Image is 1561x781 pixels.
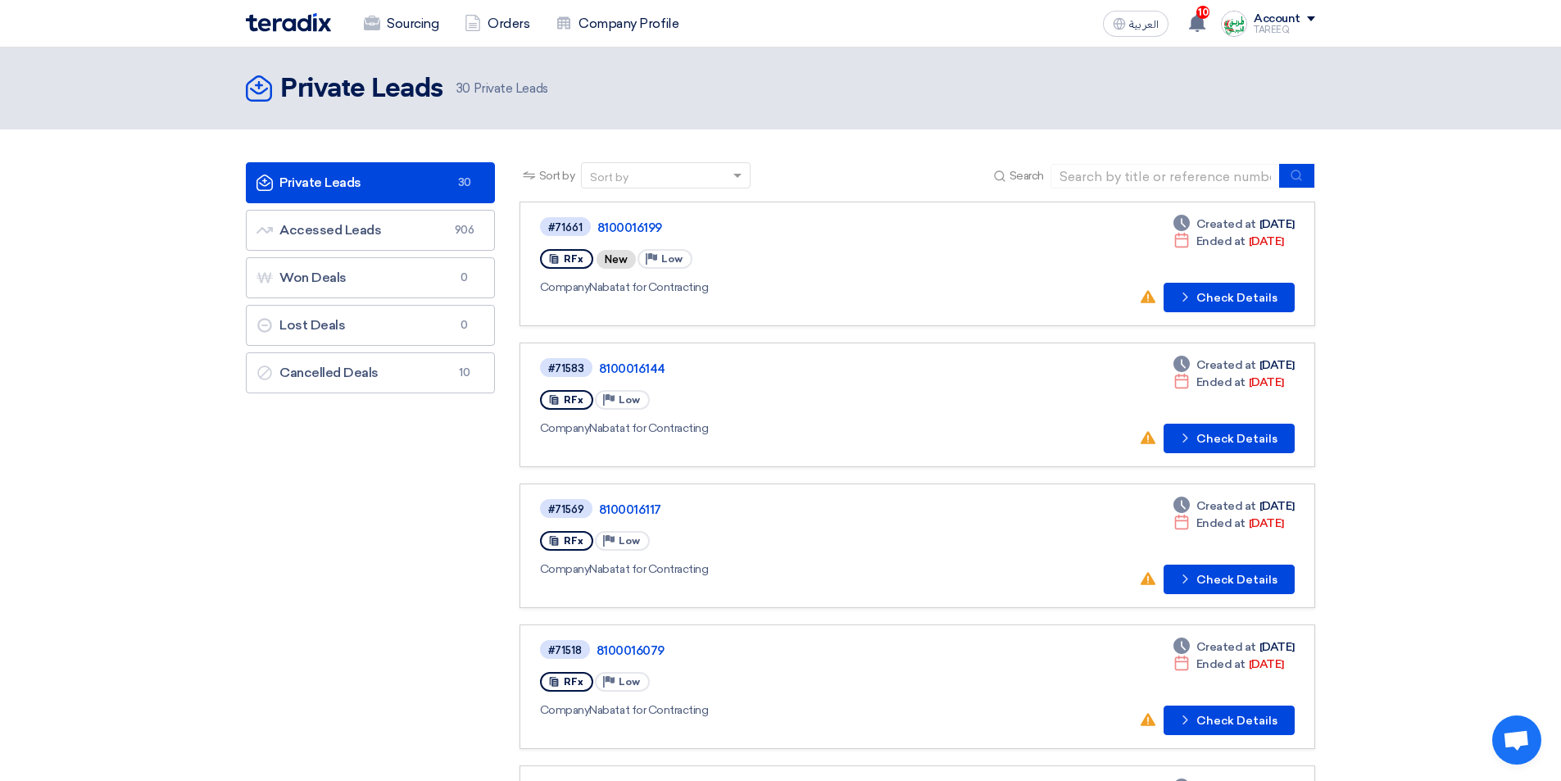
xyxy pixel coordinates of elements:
button: Check Details [1164,283,1295,312]
div: [DATE] [1173,638,1295,656]
span: 906 [455,222,474,238]
span: Created at [1196,216,1256,233]
span: 30 [456,81,470,96]
div: Nabatat for Contracting [540,279,1010,296]
div: [DATE] [1173,515,1284,532]
a: 8100016079 [597,643,1006,658]
span: Low [619,535,640,547]
a: Private Leads30 [246,162,495,203]
a: 8100016117 [599,502,1009,517]
span: RFx [564,535,583,547]
span: Ended at [1196,656,1246,673]
div: TAREEQ [1254,25,1315,34]
span: Created at [1196,638,1256,656]
div: [DATE] [1173,233,1284,250]
span: RFx [564,253,583,265]
div: [DATE] [1173,374,1284,391]
h2: Private Leads [280,73,443,106]
span: 10 [455,365,474,381]
a: Cancelled Deals10 [246,352,495,393]
span: Company [540,703,590,717]
span: Company [540,280,590,294]
div: [DATE] [1173,216,1295,233]
div: Nabatat for Contracting [540,561,1012,578]
a: Won Deals0 [246,257,495,298]
div: [DATE] [1173,356,1295,374]
button: Check Details [1164,706,1295,735]
input: Search by title or reference number [1050,164,1280,188]
span: 0 [455,270,474,286]
span: RFx [564,394,583,406]
button: Check Details [1164,565,1295,594]
span: Company [540,421,590,435]
span: العربية [1129,19,1159,30]
div: [DATE] [1173,656,1284,673]
a: Orders [452,6,542,42]
span: RFx [564,676,583,688]
button: Check Details [1164,424,1295,453]
span: Ended at [1196,374,1246,391]
a: Sourcing [351,6,452,42]
span: 30 [455,175,474,191]
div: #71583 [548,363,584,374]
div: Sort by [590,169,628,186]
div: #71569 [548,504,584,515]
img: Teradix logo [246,13,331,32]
a: Accessed Leads906 [246,210,495,251]
div: [DATE] [1173,497,1295,515]
span: 0 [455,317,474,334]
a: Company Profile [542,6,692,42]
span: Low [661,253,683,265]
span: Search [1010,167,1044,184]
div: #71661 [548,222,583,233]
button: العربية [1103,11,1168,37]
div: New [597,250,636,269]
a: 8100016144 [599,361,1009,376]
span: Private Leads [456,79,548,98]
div: Account [1254,12,1300,26]
span: Created at [1196,497,1256,515]
span: Created at [1196,356,1256,374]
div: Open chat [1492,715,1541,765]
span: Company [540,562,590,576]
div: Nabatat for Contracting [540,420,1012,437]
a: Lost Deals0 [246,305,495,346]
a: 8100016199 [597,220,1007,235]
span: Low [619,394,640,406]
span: Low [619,676,640,688]
div: #71518 [548,645,582,656]
div: Nabatat for Contracting [540,702,1010,719]
span: Sort by [539,167,575,184]
span: 10 [1196,6,1209,19]
span: Ended at [1196,233,1246,250]
span: Ended at [1196,515,1246,532]
img: Screenshot___1727703618088.png [1221,11,1247,37]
